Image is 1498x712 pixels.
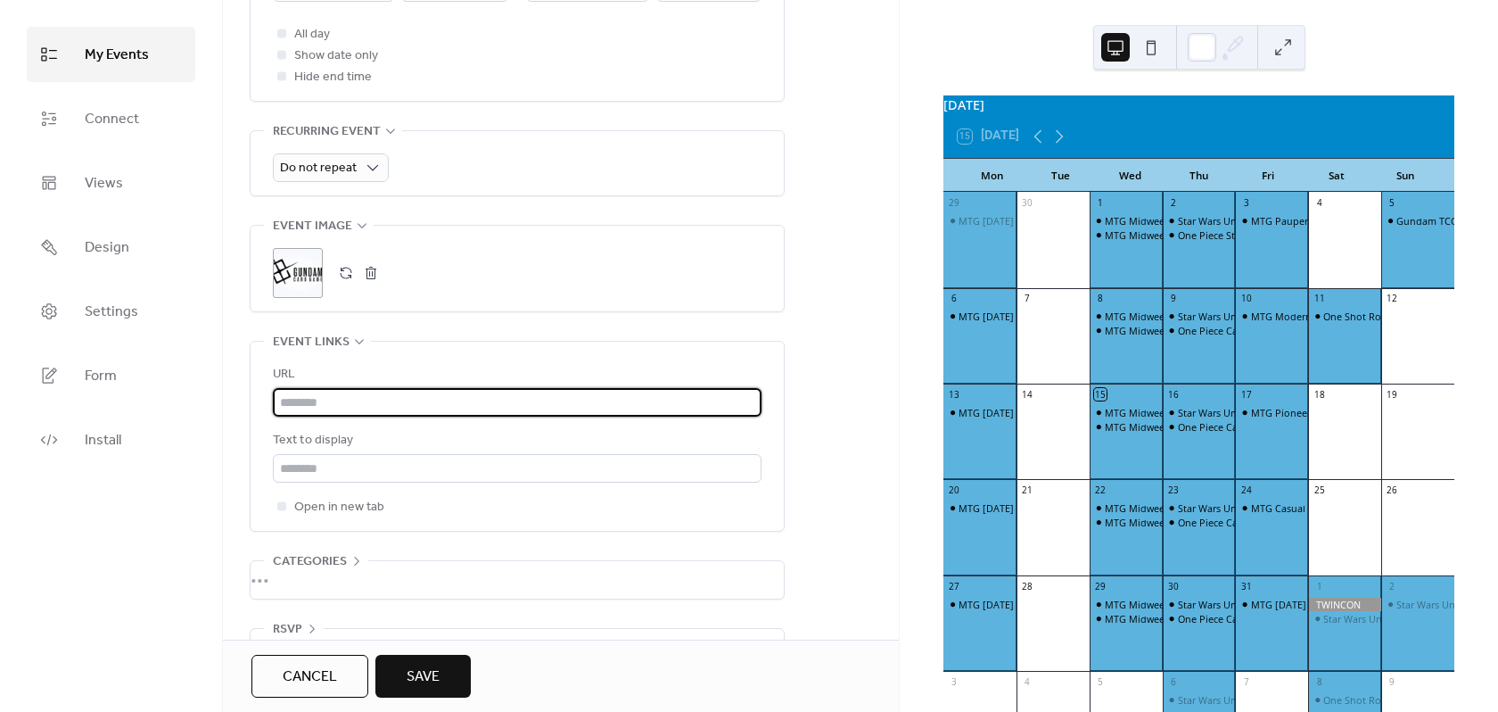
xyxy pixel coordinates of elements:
div: 26 [1386,484,1398,497]
div: 24 [1240,484,1253,497]
span: Recurring event [273,121,381,143]
div: 29 [948,197,960,210]
div: MTG Midweek Magic - Pauper [1105,516,1240,529]
div: 7 [1240,676,1253,689]
div: MTG Midweek Magic - Modern [1090,420,1163,434]
div: MTG Monday Magic - Commander [943,501,1017,515]
div: MTG Pauper Tournament FNM [1251,214,1392,228]
div: One Piece Store Tournament [1178,228,1310,242]
div: One Piece Card Game Store Tournament [1163,612,1236,625]
span: Open in new tab [294,497,384,518]
div: MTG Halloween Pauper Tournament FNM [1235,598,1308,611]
div: MTG Midweek Magic - Commander [1105,501,1264,515]
div: URL [273,364,758,385]
span: Form [85,362,117,391]
span: My Events [85,41,149,70]
div: Sun [1371,159,1440,193]
div: MTG Midweek Magic - Pauper [1105,324,1240,337]
div: MTG Pauper Tournament FNM [1235,214,1308,228]
div: Wed [1096,159,1165,193]
div: 19 [1386,388,1398,401]
div: Fri [1233,159,1302,193]
div: 3 [1240,197,1253,210]
div: Star Wars Unlimited Forceday [1178,693,1313,707]
div: MTG Midweek Magic - Modern [1090,228,1163,242]
div: 6 [1167,676,1180,689]
div: MTG Midweek Magic - Commander [1090,501,1163,515]
div: MTG Midweek Magic - Pauper [1090,516,1163,529]
div: 13 [948,388,960,401]
div: 12 [1386,293,1398,305]
div: 18 [1313,388,1326,401]
div: One Piece Card Game Store Tournament [1163,324,1236,337]
div: TWINCON [1308,598,1381,611]
div: 30 [1167,580,1180,592]
div: MTG Pioneer Tournament FNM [1251,406,1395,419]
div: One Shot Roleplaying and Story Game Night [1308,310,1381,323]
div: Text to display [273,430,758,451]
div: 3 [948,676,960,689]
div: MTG Midweek Magic - Commander [1105,598,1264,611]
div: MTG [DATE] Magic - Commander [959,214,1108,228]
div: MTG Midweek Magic - Modern [1105,420,1244,434]
div: MTG Pioneer Tournament FNM [1235,406,1308,419]
span: Hide end time [294,67,372,88]
div: Star Wars Unlimited Forceday [1163,310,1236,323]
div: MTG Midweek Magic - Modern [1105,228,1244,242]
div: Sat [1302,159,1370,193]
div: 2 [1167,197,1180,210]
div: Star Wars Unlimited Forceday [1163,501,1236,515]
a: Design [27,219,195,275]
button: Cancel [251,655,368,698]
div: Star Wars Unlimited Forceday [1178,501,1313,515]
div: MTG Monday Magic - Commander [943,406,1017,419]
div: 27 [948,580,960,592]
div: 25 [1313,484,1326,497]
div: Thu [1165,159,1233,193]
div: One Piece Card Game Store Tournament [1178,612,1363,625]
span: Do not repeat [280,156,357,180]
div: 4 [1313,197,1326,210]
div: Star Wars Unlimited: Secrets of Power Prerelease [1163,598,1236,611]
div: 6 [948,293,960,305]
span: Install [85,426,121,455]
a: Connect [27,91,195,146]
div: MTG Midweek Magic - Commander [1105,214,1264,228]
div: MTG Midweek Magic - Commander [1090,406,1163,419]
button: Save [375,655,471,698]
span: All day [294,24,330,46]
div: One Piece Card Game Store Tournament [1178,324,1363,337]
div: 5 [1386,197,1398,210]
a: Settings [27,284,195,339]
div: ••• [251,561,784,599]
div: 2 [1386,580,1398,592]
div: [DATE] [943,95,1454,115]
div: 1 [1094,197,1107,210]
div: ••• [251,629,784,666]
div: 22 [1094,484,1107,497]
div: Star Wars Unlimited Forceday [1163,693,1236,707]
div: 17 [1240,388,1253,401]
a: Views [27,155,195,211]
span: Categories [273,551,347,573]
span: Cancel [283,666,337,688]
span: Settings [85,298,138,327]
div: Star Wars Unlimited Forceday [1178,214,1313,228]
div: 15 [1094,388,1107,401]
div: 10 [1240,293,1253,305]
div: MTG Modern Tournament FNM [1251,310,1395,323]
div: Star Wars Unlimited: Secrets of Power Prerelease [1308,612,1381,625]
span: Save [407,666,440,688]
div: MTG [DATE] Magic - Commander [959,501,1108,515]
div: MTG Midweek Magic - Commander [1090,598,1163,611]
span: RSVP [273,619,302,641]
span: Views [85,170,123,198]
div: MTG Casual Magic FNM [1251,501,1359,515]
div: One Shot Roleplaying and Story Game Night [1308,693,1381,707]
a: Form [27,348,195,403]
div: Star Wars Unlimited Forceday [1178,406,1313,419]
div: MTG Midweek Magic - Commander [1105,406,1264,419]
div: 16 [1167,388,1180,401]
div: Star Wars Unlimited Forceday [1163,406,1236,419]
